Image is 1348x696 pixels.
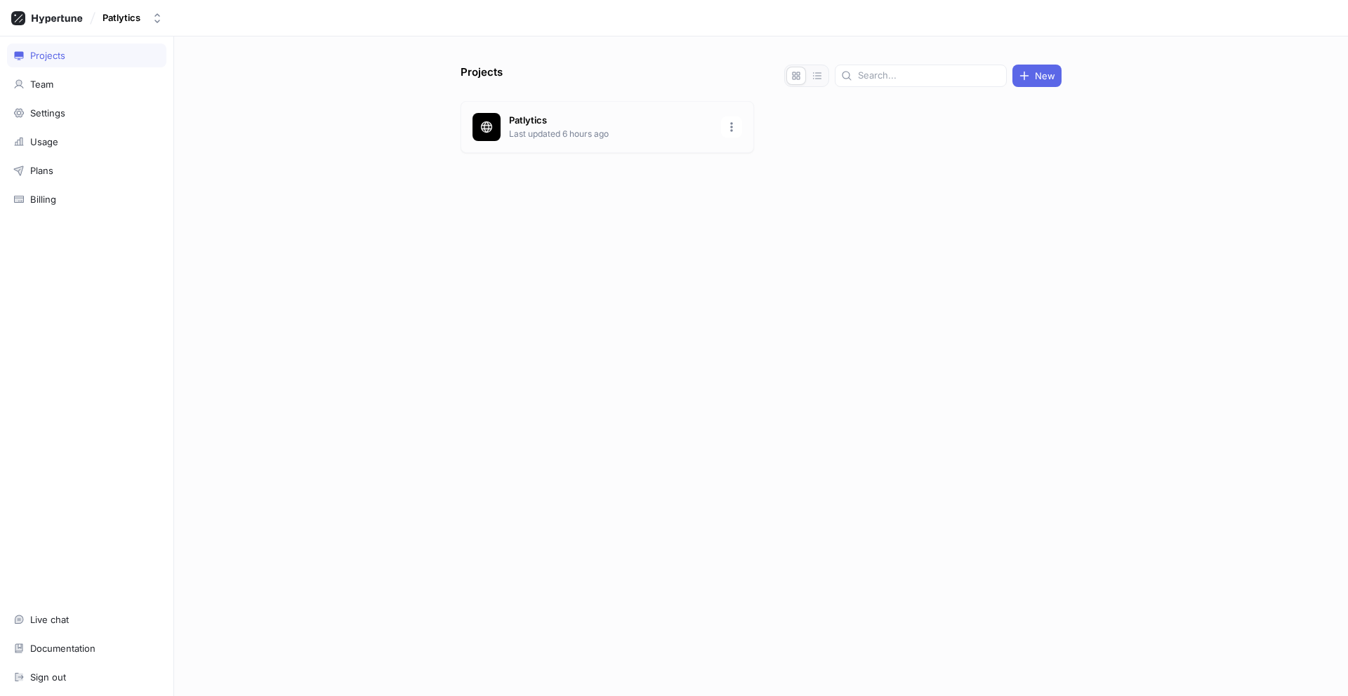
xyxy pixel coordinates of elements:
[7,72,166,96] a: Team
[1012,65,1062,87] button: New
[30,671,66,683] div: Sign out
[509,114,713,128] p: Patlytics
[858,69,1000,83] input: Search...
[30,614,69,625] div: Live chat
[30,643,95,654] div: Documentation
[103,12,140,24] div: Patlytics
[30,165,53,176] div: Plans
[1035,72,1055,80] span: New
[30,136,58,147] div: Usage
[30,79,53,90] div: Team
[461,65,503,87] p: Projects
[7,43,166,67] a: Projects
[7,130,166,154] a: Usage
[7,159,166,182] a: Plans
[7,187,166,211] a: Billing
[97,6,168,29] button: Patlytics
[30,107,65,119] div: Settings
[30,50,65,61] div: Projects
[7,101,166,125] a: Settings
[7,636,166,660] a: Documentation
[30,194,56,205] div: Billing
[509,128,713,140] p: Last updated 6 hours ago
